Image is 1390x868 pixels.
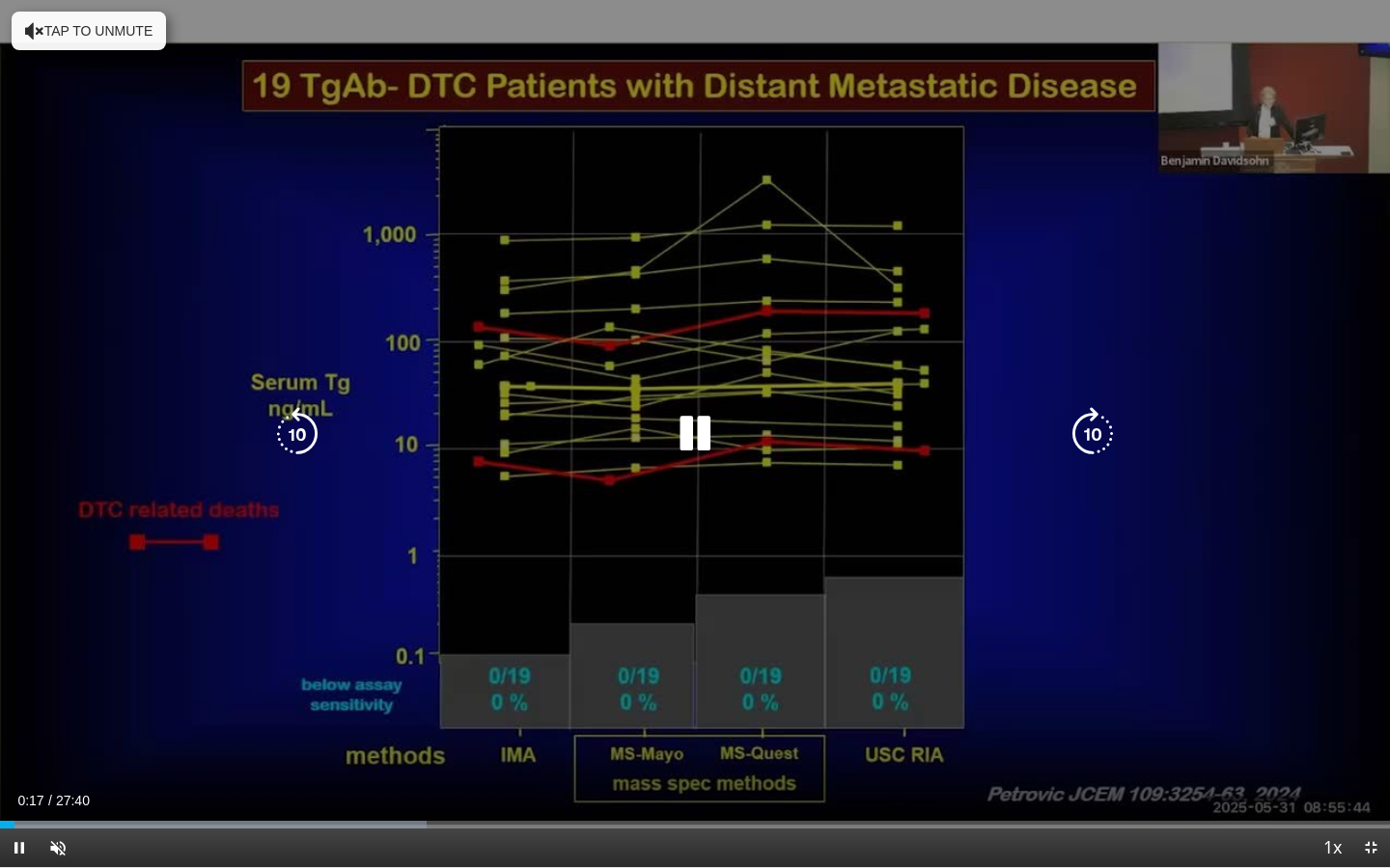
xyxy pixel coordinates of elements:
button: Exit Fullscreen [1351,828,1390,867]
button: Playback Rate [1313,828,1351,867]
button: Tap to unmute [12,12,166,50]
span: / [48,793,52,808]
button: Unmute [39,828,77,867]
span: 27:40 [56,793,90,808]
span: 0:17 [17,793,43,808]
